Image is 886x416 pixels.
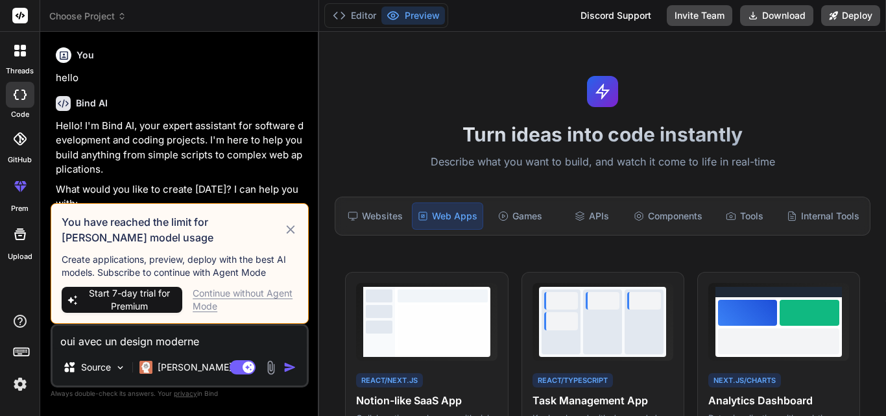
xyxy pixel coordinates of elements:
h4: Notion-like SaaS App [356,393,497,408]
div: APIs [557,202,626,230]
div: Continue without Agent Mode [193,287,298,313]
p: [PERSON_NAME] 4 S.. [158,361,254,374]
div: React/TypeScript [533,373,613,388]
h6: Bind AI [76,97,108,110]
h4: Analytics Dashboard [708,393,849,408]
div: Components [629,202,708,230]
div: React/Next.js [356,373,423,388]
img: settings [9,373,31,395]
div: Next.js/Charts [708,373,781,388]
img: attachment [263,360,278,375]
div: Web Apps [412,202,483,230]
label: GitHub [8,154,32,165]
span: Start 7-day trial for Premium [82,287,177,313]
button: Start 7-day trial for Premium [62,287,182,313]
span: Choose Project [49,10,126,23]
h3: You have reached the limit for [PERSON_NAME] model usage [62,214,283,245]
div: Websites [341,202,409,230]
button: Download [740,5,813,26]
div: Games [486,202,555,230]
div: Internal Tools [782,202,865,230]
p: Create applications, preview, deploy with the best AI models. Subscribe to continue with Agent Mode [62,253,298,279]
h1: Turn ideas into code instantly [327,123,878,146]
p: hello [56,71,306,86]
p: Always double-check its answers. Your in Bind [51,387,309,400]
button: Preview [381,6,445,25]
button: Invite Team [667,5,732,26]
p: Hello! I'm Bind AI, your expert assistant for software development and coding projects. I'm here ... [56,119,306,177]
img: Claude 4 Sonnet [139,361,152,374]
div: Tools [710,202,779,230]
h6: You [77,49,94,62]
label: code [11,109,29,120]
textarea: oui avec un design moderne [53,326,307,349]
button: Deploy [821,5,880,26]
p: Source [81,361,111,374]
img: icon [283,361,296,374]
img: Pick Models [115,362,126,373]
h4: Task Management App [533,393,673,408]
button: Editor [328,6,381,25]
p: What would you like to create [DATE]? I can help you with: [56,182,306,212]
label: prem [11,203,29,214]
div: Discord Support [573,5,659,26]
label: Upload [8,251,32,262]
p: Describe what you want to build, and watch it come to life in real-time [327,154,878,171]
label: threads [6,66,34,77]
span: privacy [174,389,197,397]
